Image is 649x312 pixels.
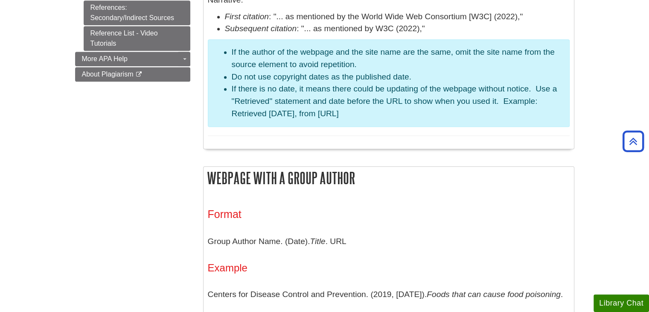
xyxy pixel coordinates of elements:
em: First citation [225,12,269,21]
button: Library Chat [594,294,649,312]
li: If there is no date, it means there could be updating of the webpage without notice. Use a "Retri... [232,83,563,120]
li: : "... as mentioned by W3C (2022)," [225,23,570,35]
h4: Example [208,262,570,274]
p: Group Author Name. (Date). . URL [208,229,570,254]
a: About Plagiarism [75,67,190,82]
a: References: Secondary/Indirect Sources [84,0,190,25]
li: If the author of the webpage and the site name are the same, omit the site name from the source e... [232,46,563,71]
span: About Plagiarism [82,71,134,78]
li: : "... as mentioned by the World Wide Web Consortium [W3C] (2022)," [225,11,570,23]
li: Do not use copyright dates as the published date. [232,71,563,83]
h2: Webpage with a group author [204,167,574,189]
h3: Format [208,208,570,221]
i: Title [310,237,325,246]
i: This link opens in a new window [135,72,143,77]
a: More APA Help [75,52,190,66]
i: Foods that can cause food poisoning [427,290,561,299]
em: Subsequent citation [225,24,297,33]
span: More APA Help [82,55,128,62]
a: Reference List - Video Tutorials [84,26,190,51]
a: Back to Top [620,135,647,147]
